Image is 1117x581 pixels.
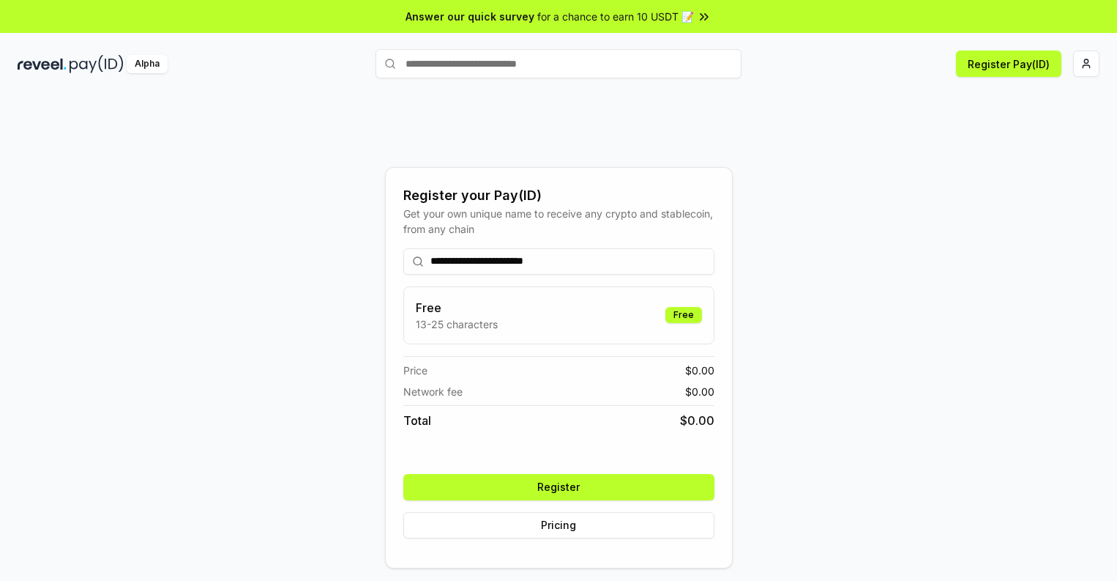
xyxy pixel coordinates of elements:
[416,299,498,317] h3: Free
[685,363,714,378] span: $ 0.00
[403,474,714,500] button: Register
[406,9,534,24] span: Answer our quick survey
[18,55,67,73] img: reveel_dark
[416,317,498,332] p: 13-25 characters
[403,185,714,206] div: Register your Pay(ID)
[685,384,714,399] span: $ 0.00
[956,51,1061,77] button: Register Pay(ID)
[403,384,463,399] span: Network fee
[403,412,431,429] span: Total
[680,412,714,429] span: $ 0.00
[665,307,702,323] div: Free
[403,363,427,378] span: Price
[70,55,124,73] img: pay_id
[403,512,714,539] button: Pricing
[127,55,168,73] div: Alpha
[537,9,694,24] span: for a chance to earn 10 USDT 📝
[403,206,714,237] div: Get your own unique name to receive any crypto and stablecoin, from any chain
